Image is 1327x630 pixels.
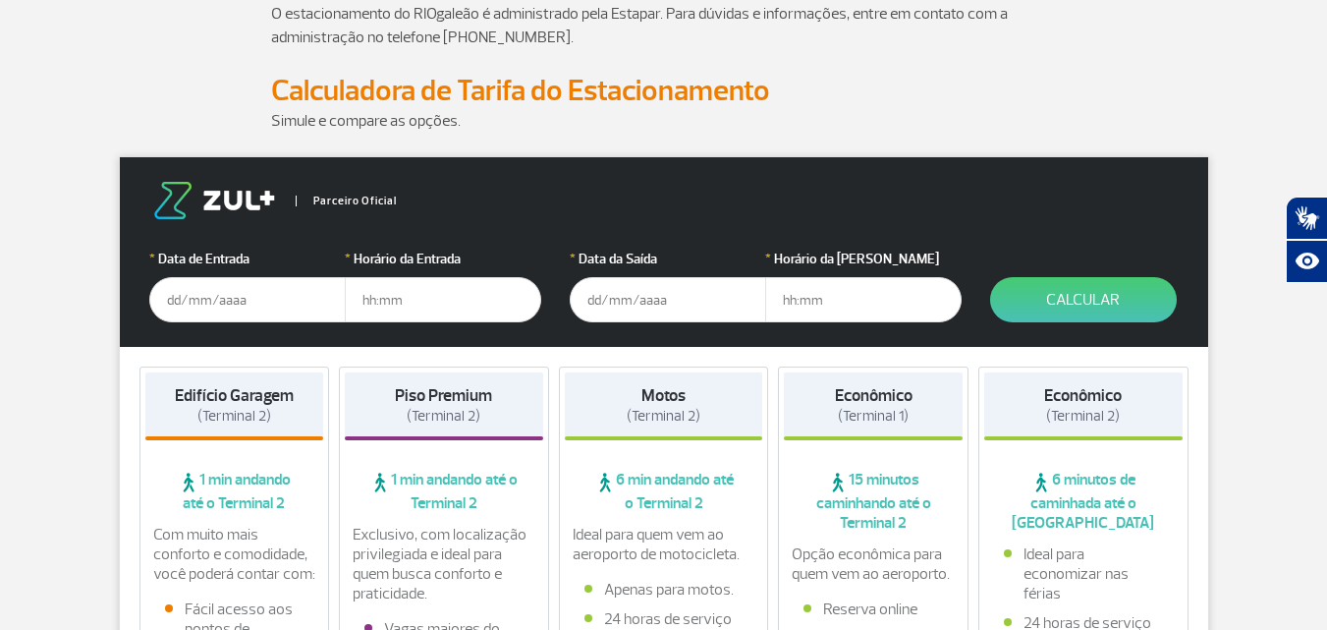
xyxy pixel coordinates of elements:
span: (Terminal 2) [407,407,480,426]
span: 15 minutos caminhando até o Terminal 2 [784,470,963,533]
span: 1 min andando até o Terminal 2 [145,470,324,513]
strong: Econômico [835,385,912,406]
p: Simule e compare as opções. [271,109,1057,133]
strong: Motos [641,385,686,406]
img: logo-zul.png [149,182,279,219]
button: Calcular [990,277,1177,322]
div: Plugin de acessibilidade da Hand Talk. [1286,197,1327,283]
span: (Terminal 2) [1046,407,1120,426]
p: Opção econômica para quem vem ao aeroporto. [792,544,955,584]
p: Exclusivo, com localização privilegiada e ideal para quem busca conforto e praticidade. [353,525,535,603]
span: (Terminal 1) [838,407,909,426]
strong: Edifício Garagem [175,385,294,406]
input: hh:mm [345,277,541,322]
strong: Piso Premium [395,385,492,406]
span: (Terminal 2) [197,407,271,426]
input: dd/mm/aaaa [149,277,346,322]
input: dd/mm/aaaa [570,277,766,322]
label: Horário da Entrada [345,249,541,269]
p: Com muito mais conforto e comodidade, você poderá contar com: [153,525,316,584]
button: Abrir recursos assistivos. [1286,240,1327,283]
li: Apenas para motos. [584,580,744,600]
p: Ideal para quem vem ao aeroporto de motocicleta. [573,525,755,564]
span: 6 min andando até o Terminal 2 [565,470,763,513]
span: Parceiro Oficial [296,196,397,206]
h2: Calculadora de Tarifa do Estacionamento [271,73,1057,109]
li: Reserva online [803,600,943,619]
button: Abrir tradutor de língua de sinais. [1286,197,1327,240]
p: O estacionamento do RIOgaleão é administrado pela Estapar. Para dúvidas e informações, entre em c... [271,2,1057,49]
li: Ideal para economizar nas férias [1004,544,1163,603]
span: 1 min andando até o Terminal 2 [345,470,543,513]
label: Horário da [PERSON_NAME] [765,249,962,269]
input: hh:mm [765,277,962,322]
span: (Terminal 2) [627,407,700,426]
strong: Econômico [1044,385,1122,406]
label: Data de Entrada [149,249,346,269]
label: Data da Saída [570,249,766,269]
span: 6 minutos de caminhada até o [GEOGRAPHIC_DATA] [984,470,1183,533]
